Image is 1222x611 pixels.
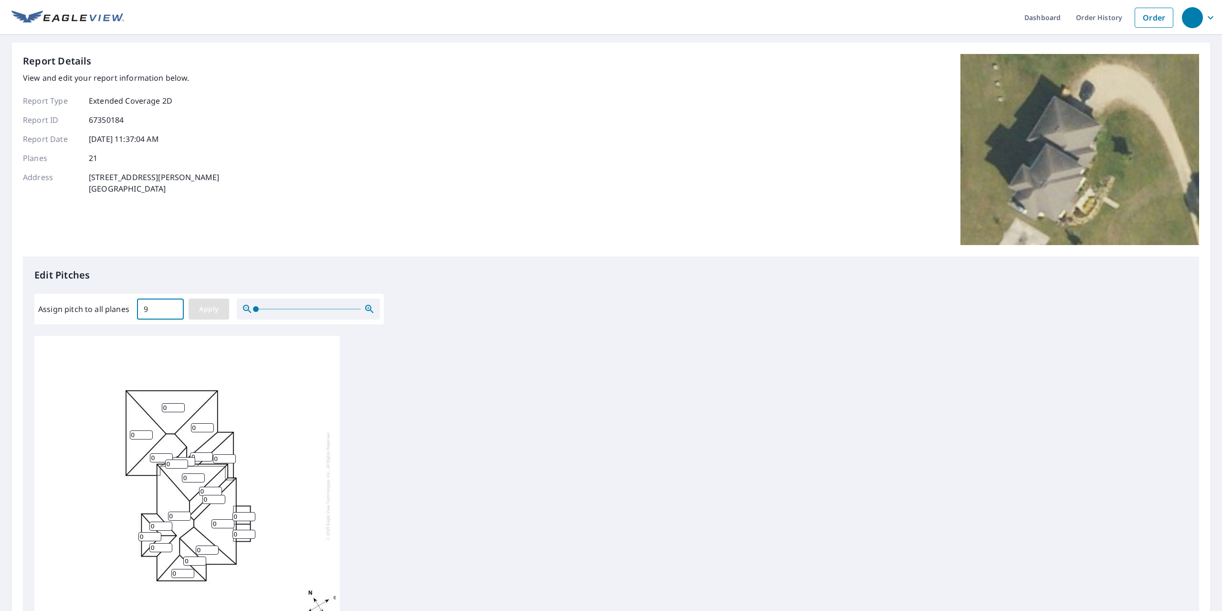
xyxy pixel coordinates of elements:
[137,296,184,322] input: 00.0
[23,152,80,164] p: Planes
[89,172,219,194] p: [STREET_ADDRESS][PERSON_NAME] [GEOGRAPHIC_DATA]
[89,152,97,164] p: 21
[34,268,1188,282] p: Edit Pitches
[89,133,159,145] p: [DATE] 11:37:04 AM
[89,95,172,107] p: Extended Coverage 2D
[23,172,80,194] p: Address
[189,299,229,320] button: Apply
[23,95,80,107] p: Report Type
[89,114,124,126] p: 67350184
[1135,8,1173,28] a: Order
[960,54,1199,245] img: Top image
[11,11,124,25] img: EV Logo
[23,133,80,145] p: Report Date
[23,54,92,68] p: Report Details
[38,303,129,315] label: Assign pitch to all planes
[23,72,219,84] p: View and edit your report information below.
[196,303,221,315] span: Apply
[23,114,80,126] p: Report ID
